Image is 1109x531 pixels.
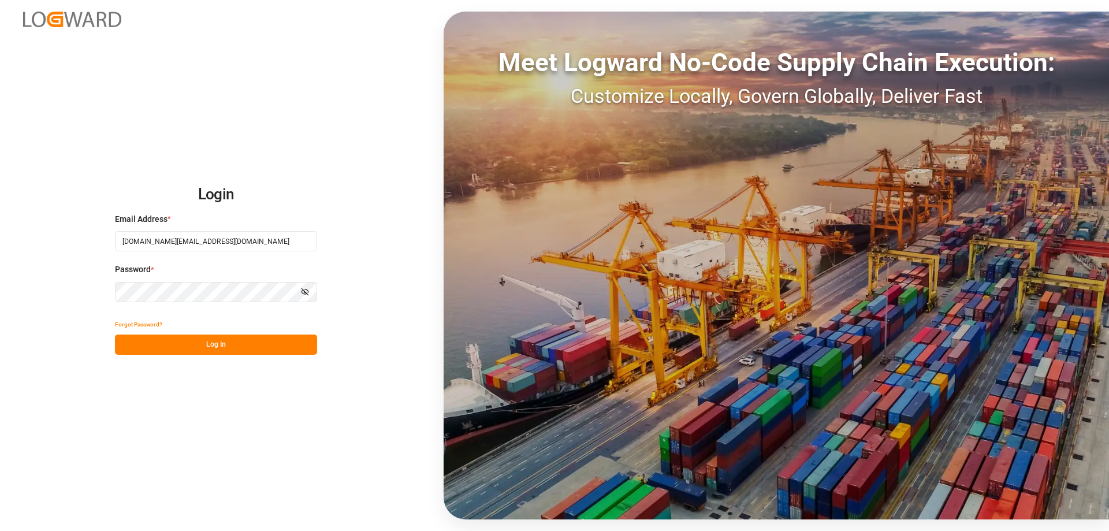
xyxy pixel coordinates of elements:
[115,263,151,276] span: Password
[115,231,317,251] input: Enter your email
[115,335,317,355] button: Log In
[23,12,121,27] img: Logward_new_orange.png
[115,314,162,335] button: Forgot Password?
[444,43,1109,81] div: Meet Logward No-Code Supply Chain Execution:
[444,81,1109,111] div: Customize Locally, Govern Globally, Deliver Fast
[115,213,168,225] span: Email Address
[115,176,317,213] h2: Login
